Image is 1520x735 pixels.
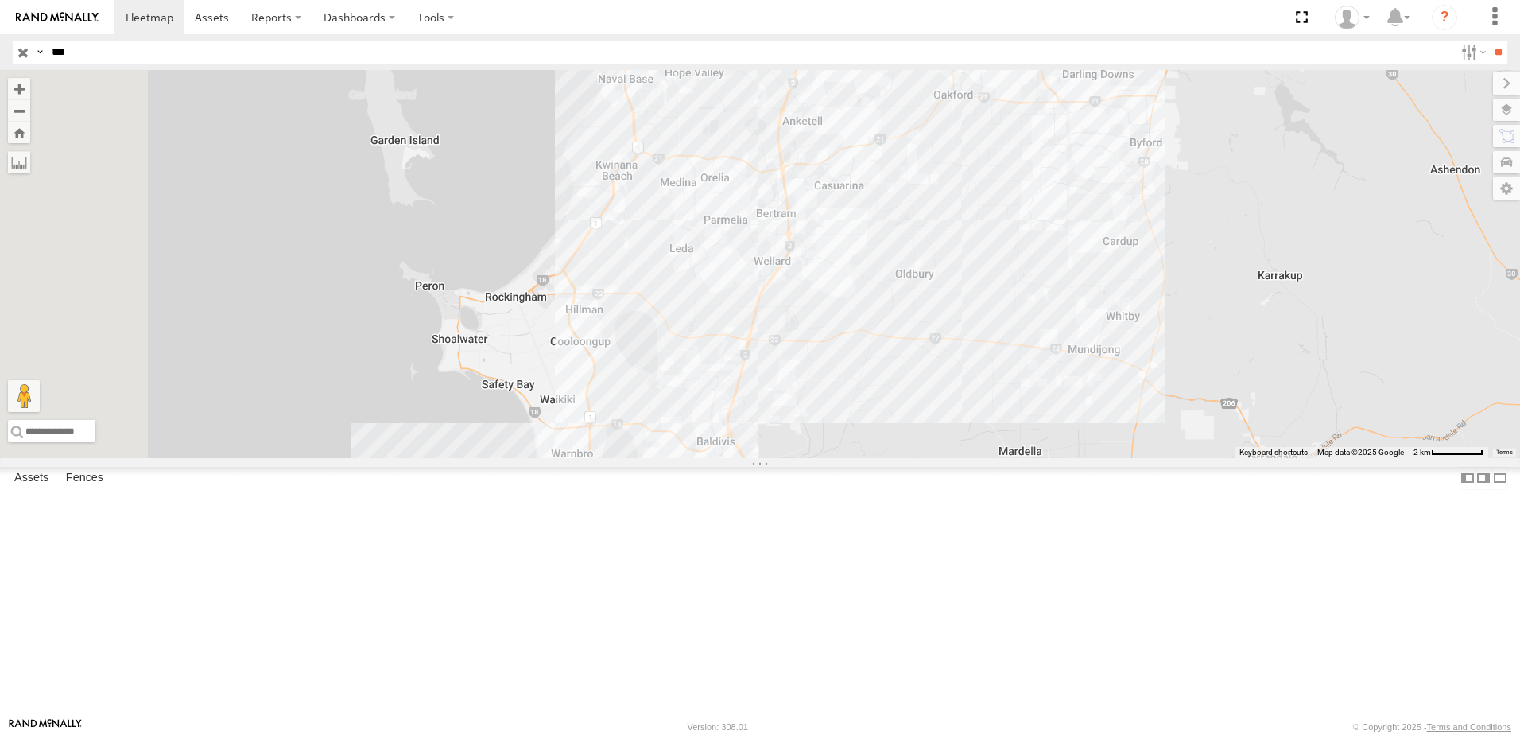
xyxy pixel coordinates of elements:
div: Karl Walsh [1329,6,1375,29]
div: Version: 308.01 [688,722,748,732]
button: Drag Pegman onto the map to open Street View [8,380,40,412]
label: Dock Summary Table to the Right [1475,467,1491,490]
label: Map Settings [1493,177,1520,200]
button: Zoom in [8,78,30,99]
a: Visit our Website [9,719,82,735]
img: rand-logo.svg [16,12,99,23]
label: Dock Summary Table to the Left [1460,467,1475,490]
i: ? [1432,5,1457,30]
label: Measure [8,151,30,173]
span: Map data ©2025 Google [1317,448,1404,457]
button: Keyboard shortcuts [1239,447,1308,458]
a: Terms and Conditions [1427,722,1511,732]
label: Search Query [33,41,46,64]
button: Zoom Home [8,122,30,143]
span: 2 km [1413,448,1431,457]
label: Search Filter Options [1455,41,1489,64]
label: Fences [58,467,111,489]
a: Terms (opens in new tab) [1496,449,1513,456]
label: Hide Summary Table [1492,467,1508,490]
button: Map scale: 2 km per 62 pixels [1409,447,1488,458]
div: © Copyright 2025 - [1353,722,1511,732]
label: Assets [6,467,56,489]
button: Zoom out [8,99,30,122]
